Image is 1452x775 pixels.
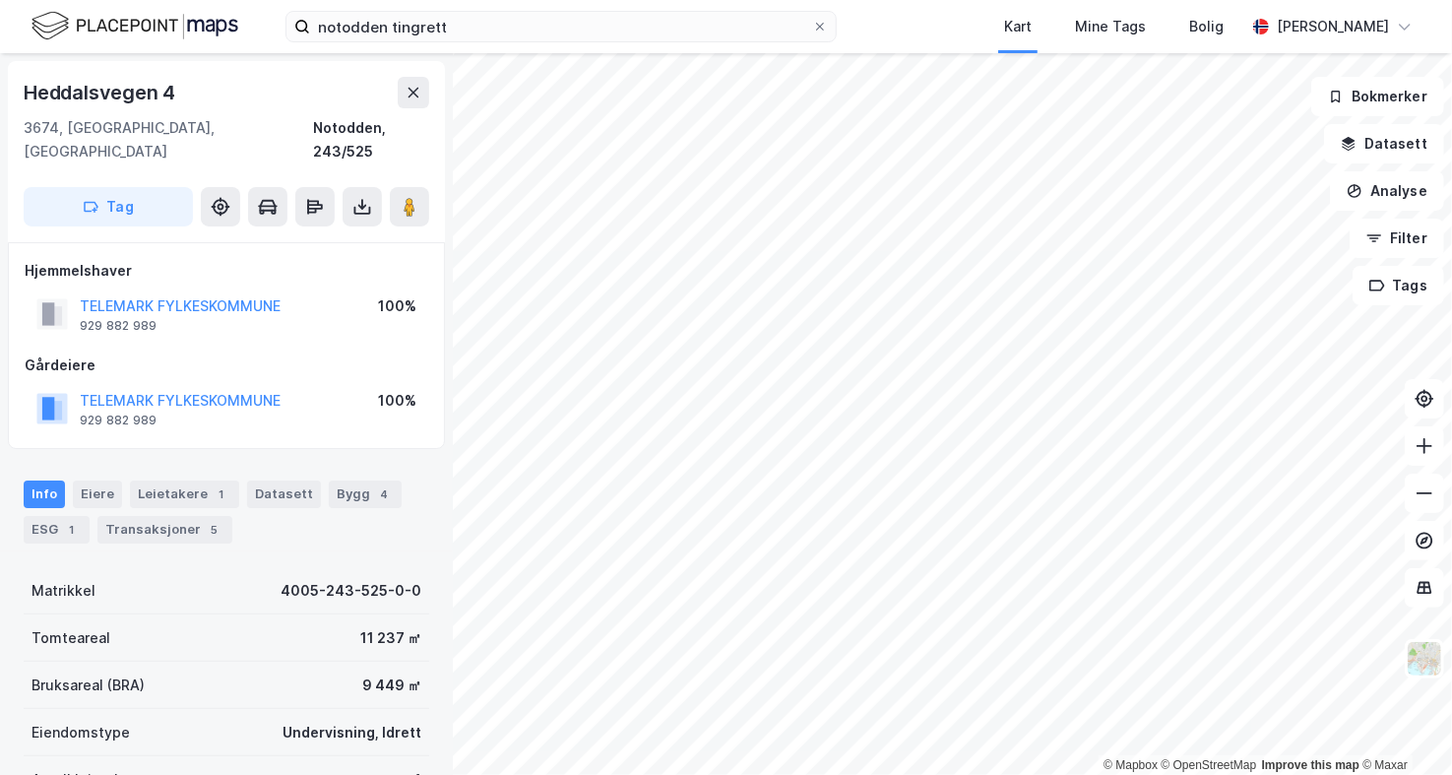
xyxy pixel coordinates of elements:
[24,77,179,108] div: Heddalsvegen 4
[281,579,421,603] div: 4005-243-525-0-0
[130,481,239,508] div: Leietakere
[1406,640,1443,678] img: Z
[313,116,429,163] div: Notodden, 243/525
[310,12,812,41] input: Søk på adresse, matrikkel, gårdeiere, leietakere eller personer
[1354,680,1452,775] iframe: Chat Widget
[62,520,82,540] div: 1
[97,516,232,544] div: Transaksjoner
[1311,77,1444,116] button: Bokmerker
[1324,124,1444,163] button: Datasett
[1075,15,1146,38] div: Mine Tags
[32,626,110,650] div: Tomteareal
[1330,171,1444,211] button: Analyse
[32,674,145,697] div: Bruksareal (BRA)
[378,389,416,413] div: 100%
[378,294,416,318] div: 100%
[24,187,193,226] button: Tag
[1277,15,1389,38] div: [PERSON_NAME]
[25,259,428,283] div: Hjemmelshaver
[32,721,130,744] div: Eiendomstype
[80,318,157,334] div: 929 882 989
[32,579,95,603] div: Matrikkel
[1004,15,1032,38] div: Kart
[1104,758,1158,772] a: Mapbox
[374,484,394,504] div: 4
[1162,758,1257,772] a: OpenStreetMap
[24,481,65,508] div: Info
[1189,15,1224,38] div: Bolig
[1354,680,1452,775] div: Kontrollprogram for chat
[360,626,421,650] div: 11 237 ㎡
[24,116,313,163] div: 3674, [GEOGRAPHIC_DATA], [GEOGRAPHIC_DATA]
[25,354,428,377] div: Gårdeiere
[329,481,402,508] div: Bygg
[1262,758,1359,772] a: Improve this map
[1353,266,1444,305] button: Tags
[362,674,421,697] div: 9 449 ㎡
[80,413,157,428] div: 929 882 989
[1350,219,1444,258] button: Filter
[24,516,90,544] div: ESG
[205,520,224,540] div: 5
[73,481,122,508] div: Eiere
[283,721,421,744] div: Undervisning, Idrett
[247,481,321,508] div: Datasett
[32,9,238,43] img: logo.f888ab2527a4732fd821a326f86c7f29.svg
[212,484,231,504] div: 1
